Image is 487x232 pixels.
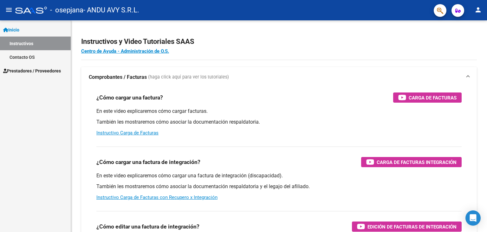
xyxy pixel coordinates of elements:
[409,94,457,102] span: Carga de Facturas
[474,6,482,14] mat-icon: person
[377,158,457,166] span: Carga de Facturas Integración
[352,222,462,232] button: Edición de Facturas de integración
[361,157,462,167] button: Carga de Facturas Integración
[465,210,481,226] div: Open Intercom Messenger
[96,108,462,115] p: En este video explicaremos cómo cargar facturas.
[81,48,169,54] a: Centro de Ayuda - Administración de O.S.
[81,67,477,87] mat-expansion-panel-header: Comprobantes / Facturas (haga click aquí para ver los tutoriales)
[96,158,200,167] h3: ¿Cómo cargar una factura de integración?
[393,92,462,103] button: Carga de Facturas
[50,3,83,17] span: - osepjana
[89,74,147,81] strong: Comprobantes / Facturas
[5,6,13,14] mat-icon: menu
[96,119,462,126] p: También les mostraremos cómo asociar la documentación respaldatoria.
[96,194,218,200] a: Instructivo Carga de Facturas con Recupero x Integración
[83,3,139,17] span: - ANDU AVY S.R.L.
[96,130,159,136] a: Instructivo Carga de Facturas
[81,36,477,48] h2: Instructivos y Video Tutoriales SAAS
[3,67,61,74] span: Prestadores / Proveedores
[96,172,462,179] p: En este video explicaremos cómo cargar una factura de integración (discapacidad).
[96,183,462,190] p: También les mostraremos cómo asociar la documentación respaldatoria y el legajo del afiliado.
[367,223,457,231] span: Edición de Facturas de integración
[148,74,229,81] span: (haga click aquí para ver los tutoriales)
[96,93,163,102] h3: ¿Cómo cargar una factura?
[96,222,199,231] h3: ¿Cómo editar una factura de integración?
[3,26,19,33] span: Inicio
